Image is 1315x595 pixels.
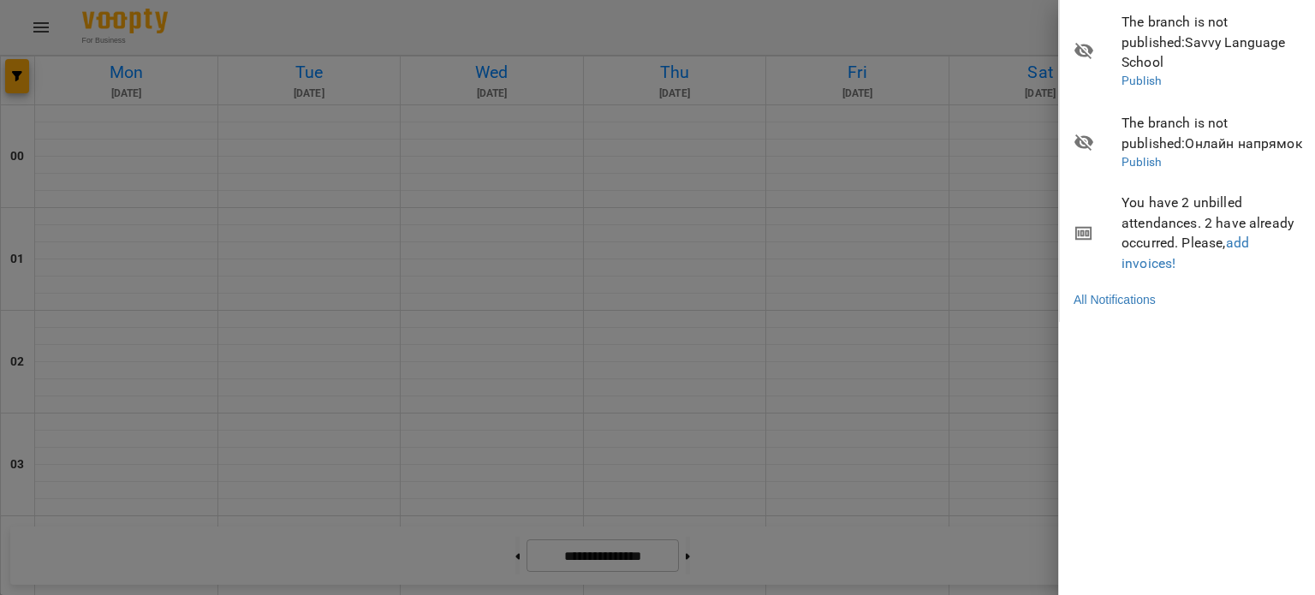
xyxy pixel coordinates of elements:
span: The branch is not published : Savvy Language School [1122,12,1302,73]
span: The branch is not published : Онлайн напрямок [1122,113,1302,153]
span: You have 2 unbilled attendances. 2 have already occurred. Please, [1122,193,1302,273]
a: add invoices! [1122,235,1249,271]
a: Publish [1122,155,1162,169]
a: Publish [1122,74,1162,87]
a: All Notifications [1074,291,1156,308]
